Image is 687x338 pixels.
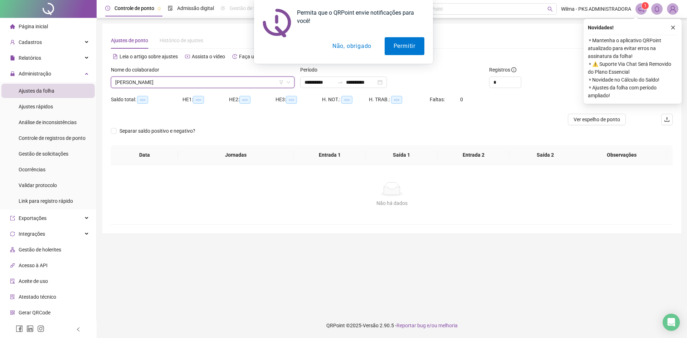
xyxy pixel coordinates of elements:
[276,95,322,104] div: HE 3:
[10,231,15,236] span: sync
[19,71,51,77] span: Administração
[369,95,430,104] div: H. TRAB.:
[588,84,677,99] span: ⚬ Ajustes da folha com período ampliado!
[97,313,687,338] footer: QRPoint © 2025 - 2.90.5 -
[511,67,516,72] span: info-circle
[588,76,677,84] span: ⚬ Novidade no Cálculo do Saldo!
[337,79,343,85] span: to
[300,66,322,74] label: Período
[111,66,164,74] label: Nome do colaborador
[489,66,516,74] span: Registros
[286,96,297,104] span: --:--
[363,323,379,328] span: Versão
[10,263,15,268] span: api
[10,294,15,299] span: solution
[385,37,424,55] button: Permitir
[19,182,57,188] span: Validar protocolo
[510,145,581,165] th: Saída 2
[19,167,45,172] span: Ocorrências
[391,96,402,104] span: --:--
[19,198,73,204] span: Link para registro rápido
[10,71,15,76] span: lock
[117,127,198,135] span: Separar saldo positivo e negativo?
[137,96,148,104] span: --:--
[111,145,178,165] th: Data
[193,96,204,104] span: --:--
[182,95,229,104] div: HE 1:
[115,77,290,88] span: LUIZ FERNANDO DOS SANTOS DE MOURA
[263,9,291,37] img: notification icon
[16,325,23,332] span: facebook
[19,310,50,315] span: Gerar QRCode
[19,119,77,125] span: Análise de inconsistências
[19,263,48,268] span: Acesso à API
[10,279,15,284] span: audit
[76,327,81,332] span: left
[323,37,380,55] button: Não, obrigado
[37,325,44,332] span: instagram
[279,80,283,84] span: filter
[294,145,366,165] th: Entrada 1
[582,151,662,159] span: Observações
[322,95,369,104] div: H. NOT.:
[19,135,86,141] span: Controle de registros de ponto
[568,114,626,125] button: Ver espelho de ponto
[19,104,53,109] span: Ajustes rápidos
[396,323,458,328] span: Reportar bug e/ou melhoria
[366,145,438,165] th: Saída 1
[26,325,34,332] span: linkedin
[19,151,68,157] span: Gestão de solicitações
[19,247,61,253] span: Gestão de holerites
[178,145,294,165] th: Jornadas
[19,215,47,221] span: Exportações
[19,278,48,284] span: Aceite de uso
[111,95,182,104] div: Saldo total:
[229,95,276,104] div: HE 2:
[430,97,446,102] span: Faltas:
[460,97,463,102] span: 0
[341,96,352,104] span: --:--
[286,80,291,84] span: down
[576,145,667,165] th: Observações
[291,9,424,25] div: Permita que o QRPoint envie notificações para você!
[19,88,54,94] span: Ajustes da folha
[10,216,15,221] span: export
[663,314,680,331] div: Open Intercom Messenger
[19,294,56,300] span: Atestado técnico
[664,117,670,122] span: upload
[10,310,15,315] span: qrcode
[120,199,664,207] div: Não há dados
[10,247,15,252] span: apartment
[574,116,620,123] span: Ver espelho de ponto
[588,60,677,76] span: ⚬ ⚠️ Suporte Via Chat Será Removido do Plano Essencial
[19,231,45,237] span: Integrações
[239,96,250,104] span: --:--
[337,79,343,85] span: swap-right
[438,145,510,165] th: Entrada 2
